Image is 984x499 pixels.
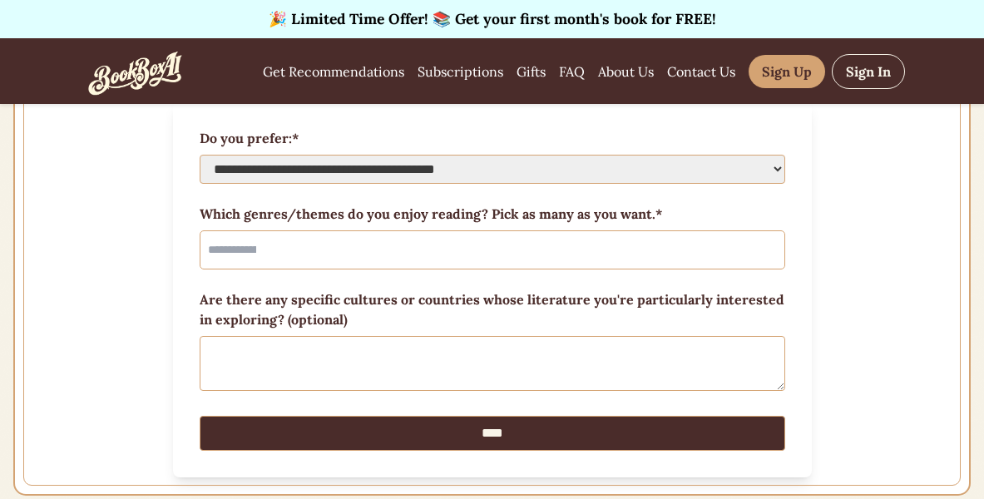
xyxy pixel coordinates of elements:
a: About Us [598,62,654,82]
a: Sign In [832,54,905,89]
a: Sign Up [749,55,825,88]
a: FAQ [559,62,585,82]
label: Do you prefer:* [200,128,785,148]
a: Contact Us [667,62,735,82]
a: Gifts [517,62,546,82]
a: Subscriptions [418,62,503,82]
label: Are there any specific cultures or countries whose literature you're particularly interested in e... [200,289,785,329]
label: Which genres/themes do you enjoy reading? Pick as many as you want.* [200,204,785,224]
a: Get Recommendations [263,62,404,82]
img: BookBoxAI Logo [80,19,192,123]
input: Select options [206,238,256,262]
